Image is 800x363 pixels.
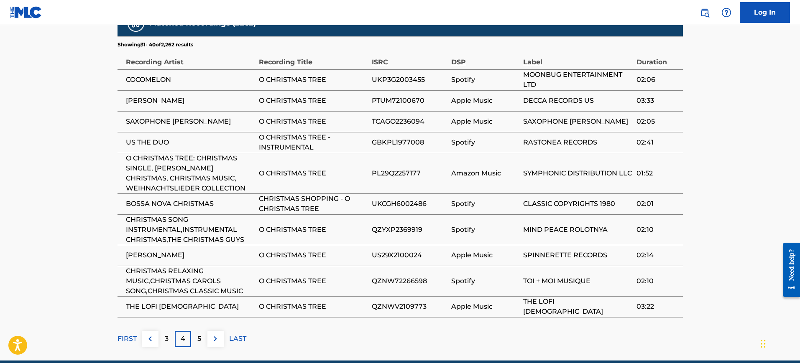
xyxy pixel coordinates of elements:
[451,117,519,127] span: Apple Music
[523,276,632,286] span: TOI + MOI MUSIQUE
[372,276,447,286] span: QZNW72266598
[10,6,42,18] img: MLC Logo
[451,48,519,67] div: DSP
[145,334,155,344] img: left
[126,48,255,67] div: Recording Artist
[210,334,220,344] img: right
[523,199,632,209] span: CLASSIC COPYRIGHTS 1980
[523,250,632,260] span: SPINNERETTE RECORDS
[451,75,519,85] span: Spotify
[636,225,679,235] span: 02:10
[126,250,255,260] span: [PERSON_NAME]
[259,168,368,178] span: O CHRISTMAS TREE
[523,117,632,127] span: SAXOPHONE [PERSON_NAME]
[259,132,368,152] span: O CHRISTMAS TREE - INSTRUMENTAL
[372,302,447,312] span: QZNWV2109773
[758,323,800,363] iframe: Chat Widget
[259,302,368,312] span: O CHRISTMAS TREE
[126,96,255,106] span: [PERSON_NAME]
[636,199,679,209] span: 02:01
[451,199,519,209] span: Spotify
[451,137,519,147] span: Spotify
[451,250,519,260] span: Apple Music
[259,117,368,127] span: O CHRISTMAS TREE
[451,302,519,312] span: Apple Music
[126,137,255,147] span: US THE DUO
[259,48,368,67] div: Recording Title
[126,215,255,245] span: CHRISTMAS SONG INSTRUMENTAL,INSTRUMENTAL CHRISTMAS,THE CHRISTMAS GUYS
[636,168,679,178] span: 01:52
[126,199,255,209] span: BOSSA NOVA CHRISTMAS
[372,75,447,85] span: UKP3G2003455
[718,4,735,21] div: Help
[126,75,255,85] span: COCOMELON
[636,48,679,67] div: Duration
[523,297,632,317] span: THE LOFI [DEMOGRAPHIC_DATA]
[372,250,447,260] span: US29X2100024
[636,75,679,85] span: 02:06
[636,276,679,286] span: 02:10
[523,168,632,178] span: SYMPHONIC DISTRIBUTION LLC
[372,137,447,147] span: GBKPL1977008
[259,194,368,214] span: CHRISTMAS SHOPPING - O CHRISTMAS TREE
[372,225,447,235] span: QZYXP2369919
[165,334,169,344] p: 3
[372,199,447,209] span: UKCGH6002486
[229,334,246,344] p: LAST
[118,334,137,344] p: FIRST
[777,236,800,304] iframe: Resource Center
[721,8,731,18] img: help
[700,8,710,18] img: search
[523,70,632,90] span: MOONBUG ENTERTAINMENT LTD
[259,225,368,235] span: O CHRISTMAS TREE
[372,48,447,67] div: ISRC
[636,302,679,312] span: 03:22
[523,48,632,67] div: Label
[523,137,632,147] span: RASTONEA RECORDS
[259,75,368,85] span: O CHRISTMAS TREE
[451,276,519,286] span: Spotify
[451,96,519,106] span: Apple Music
[636,250,679,260] span: 02:14
[126,266,255,296] span: CHRISTMAS RELAXING MUSIC,CHRISTMAS CAROLS SONG,CHRISTMAS CLASSIC MUSIC
[761,331,766,356] div: Drag
[259,276,368,286] span: O CHRISTMAS TREE
[126,302,255,312] span: THE LOFI [DEMOGRAPHIC_DATA]
[181,334,185,344] p: 4
[126,117,255,127] span: SAXOPHONE [PERSON_NAME]
[523,96,632,106] span: DECCA RECORDS US
[451,168,519,178] span: Amazon Music
[451,225,519,235] span: Spotify
[118,41,193,48] p: Showing 31 - 40 of 2,262 results
[372,168,447,178] span: PL29Q2257177
[259,250,368,260] span: O CHRISTMAS TREE
[126,153,255,193] span: O CHRISTMAS TREE: CHRISTMAS SINGLE, [PERSON_NAME] CHRISTMAS, CHRISTMAS MUSIC, WEIHNACHTSLIEDER CO...
[636,96,679,106] span: 03:33
[372,96,447,106] span: PTUM72100670
[740,2,790,23] a: Log In
[636,117,679,127] span: 02:05
[523,225,632,235] span: MIND PEACE ROLOTNYA
[372,117,447,127] span: TCAGO2236094
[197,334,201,344] p: 5
[259,96,368,106] span: O CHRISTMAS TREE
[696,4,713,21] a: Public Search
[636,137,679,147] span: 02:41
